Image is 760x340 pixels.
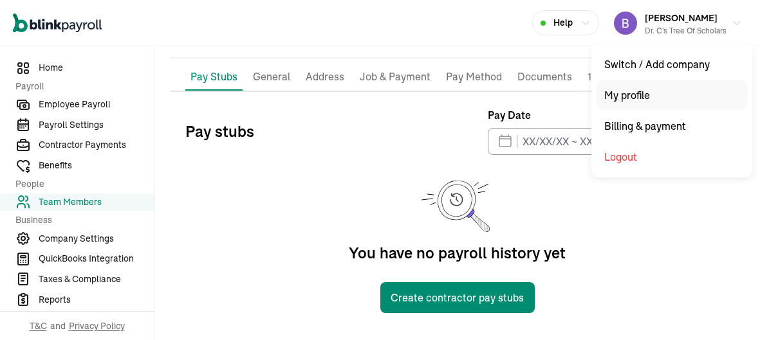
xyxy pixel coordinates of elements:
[645,25,727,37] div: Dr. C's Tree of Scholars
[597,80,747,111] div: My profile
[597,141,747,172] div: Logout
[13,4,102,42] nav: Global
[696,278,760,340] iframe: Chat Widget
[597,111,747,141] div: Billing & payment
[597,49,747,80] div: Switch / Add company
[553,16,573,30] span: Help
[645,12,718,24] span: [PERSON_NAME]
